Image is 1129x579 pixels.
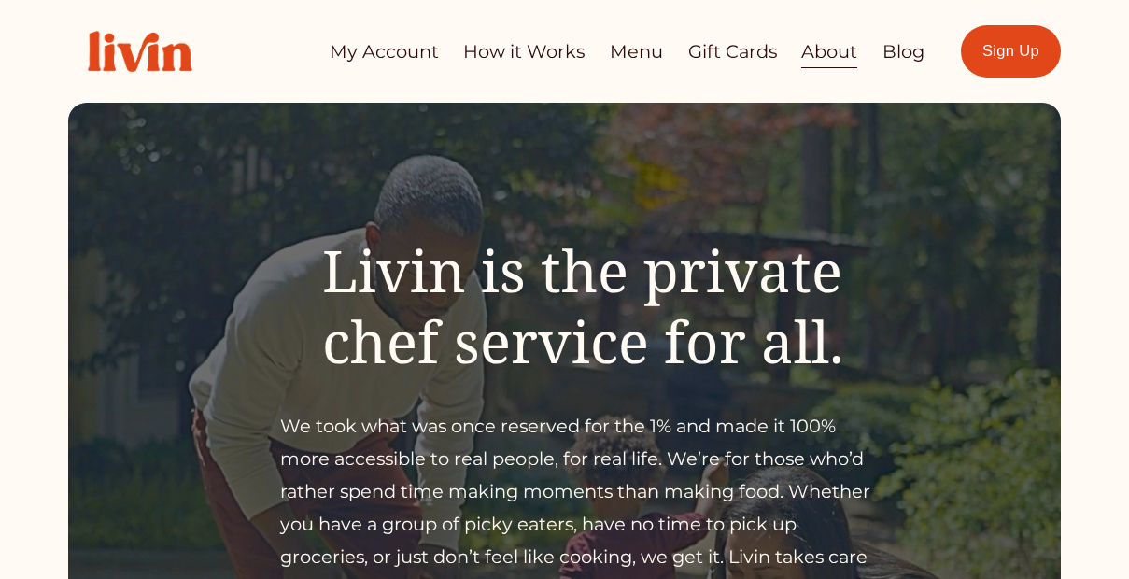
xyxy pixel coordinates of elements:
a: How it Works [463,34,585,70]
img: Livin [68,11,212,92]
a: About [801,34,857,70]
span: Livin is the private chef service for all. [322,231,858,380]
a: Blog [882,34,924,70]
a: Menu [610,34,663,70]
a: My Account [330,34,439,70]
a: Gift Cards [688,34,777,70]
a: Sign Up [961,25,1062,78]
